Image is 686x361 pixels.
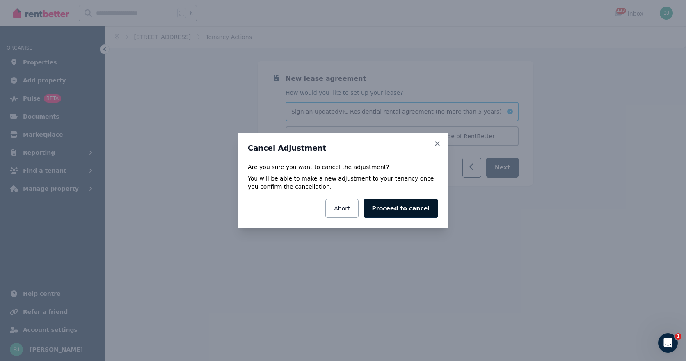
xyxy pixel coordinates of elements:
iframe: Intercom live chat [658,333,678,353]
button: Proceed to cancel [364,199,438,218]
span: 1 [675,333,681,340]
p: Are you sure you want to cancel the adjustment? [248,163,438,171]
h3: Cancel Adjustment [248,143,438,153]
button: Abort [325,199,358,218]
p: You will be able to make a new adjustment to your tenancy once you confirm the cancellation. [248,174,438,191]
